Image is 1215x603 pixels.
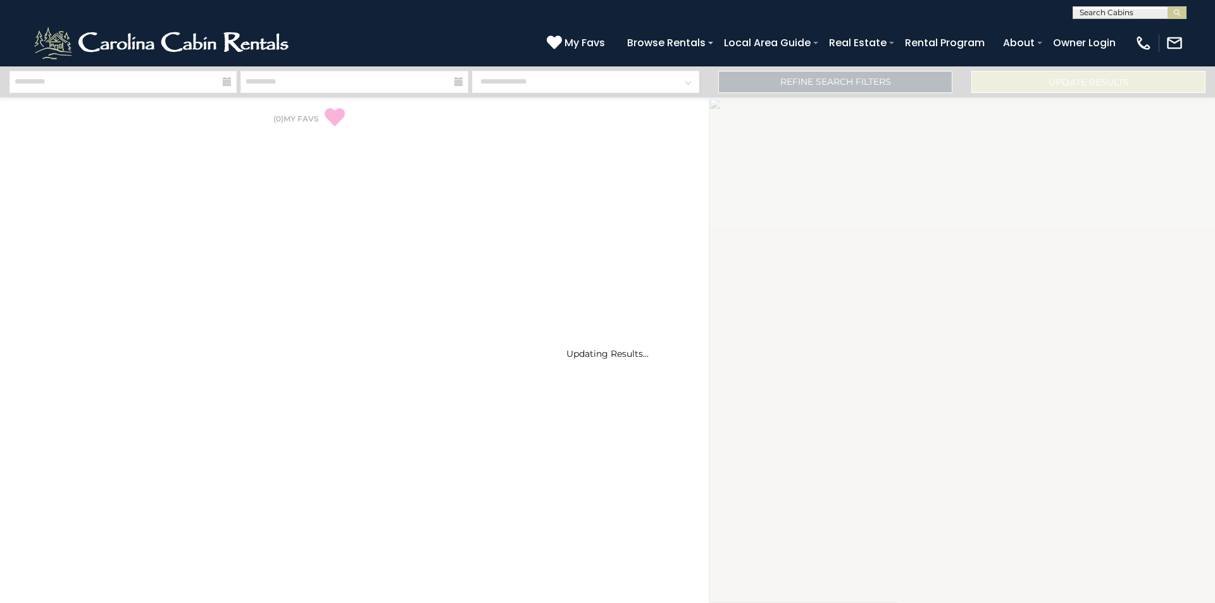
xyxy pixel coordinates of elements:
img: White-1-2.png [32,24,294,62]
a: Local Area Guide [718,32,817,54]
a: My Favs [547,35,608,51]
a: About [997,32,1041,54]
a: Browse Rentals [621,32,712,54]
a: Real Estate [823,32,893,54]
img: mail-regular-white.png [1166,34,1183,52]
a: Owner Login [1047,32,1122,54]
span: My Favs [564,35,605,51]
a: Rental Program [899,32,991,54]
img: phone-regular-white.png [1135,34,1152,52]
